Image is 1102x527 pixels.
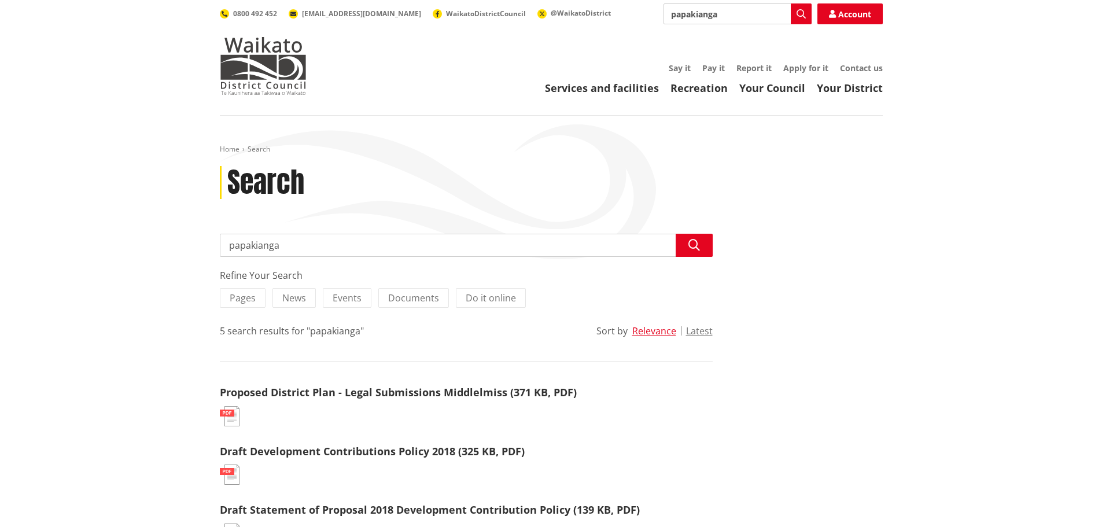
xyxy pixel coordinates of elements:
h1: Search [227,166,304,200]
span: Events [333,292,362,304]
span: WaikatoDistrictCouncil [446,9,526,19]
span: [EMAIL_ADDRESS][DOMAIN_NAME] [302,9,421,19]
img: document-pdf.svg [220,406,239,426]
a: Draft Statement of Proposal 2018 Development Contribution Policy (139 KB, PDF) [220,503,640,517]
span: Do it online [466,292,516,304]
div: Refine Your Search [220,268,713,282]
span: News [282,292,306,304]
div: 5 search results for "papakianga" [220,324,364,338]
span: 0800 492 452 [233,9,277,19]
div: Sort by [596,324,628,338]
input: Search input [220,234,713,257]
span: Pages [230,292,256,304]
a: Your Council [739,81,805,95]
a: Pay it [702,62,725,73]
a: Apply for it [783,62,828,73]
img: document-pdf.svg [220,465,239,485]
a: 0800 492 452 [220,9,277,19]
a: Say it [669,62,691,73]
a: Home [220,144,239,154]
a: Account [817,3,883,24]
a: Proposed District Plan - Legal Submissions Middlelmiss (371 KB, PDF) [220,385,577,399]
a: Your District [817,81,883,95]
a: Draft Development Contributions Policy 2018 (325 KB, PDF) [220,444,525,458]
a: Contact us [840,62,883,73]
img: Waikato District Council - Te Kaunihera aa Takiwaa o Waikato [220,37,307,95]
a: [EMAIL_ADDRESS][DOMAIN_NAME] [289,9,421,19]
span: Search [248,144,270,154]
nav: breadcrumb [220,145,883,154]
a: Services and facilities [545,81,659,95]
a: @WaikatoDistrict [537,8,611,18]
button: Relevance [632,326,676,336]
input: Search input [664,3,812,24]
a: WaikatoDistrictCouncil [433,9,526,19]
a: Report it [736,62,772,73]
button: Latest [686,326,713,336]
span: Documents [388,292,439,304]
span: @WaikatoDistrict [551,8,611,18]
a: Recreation [670,81,728,95]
